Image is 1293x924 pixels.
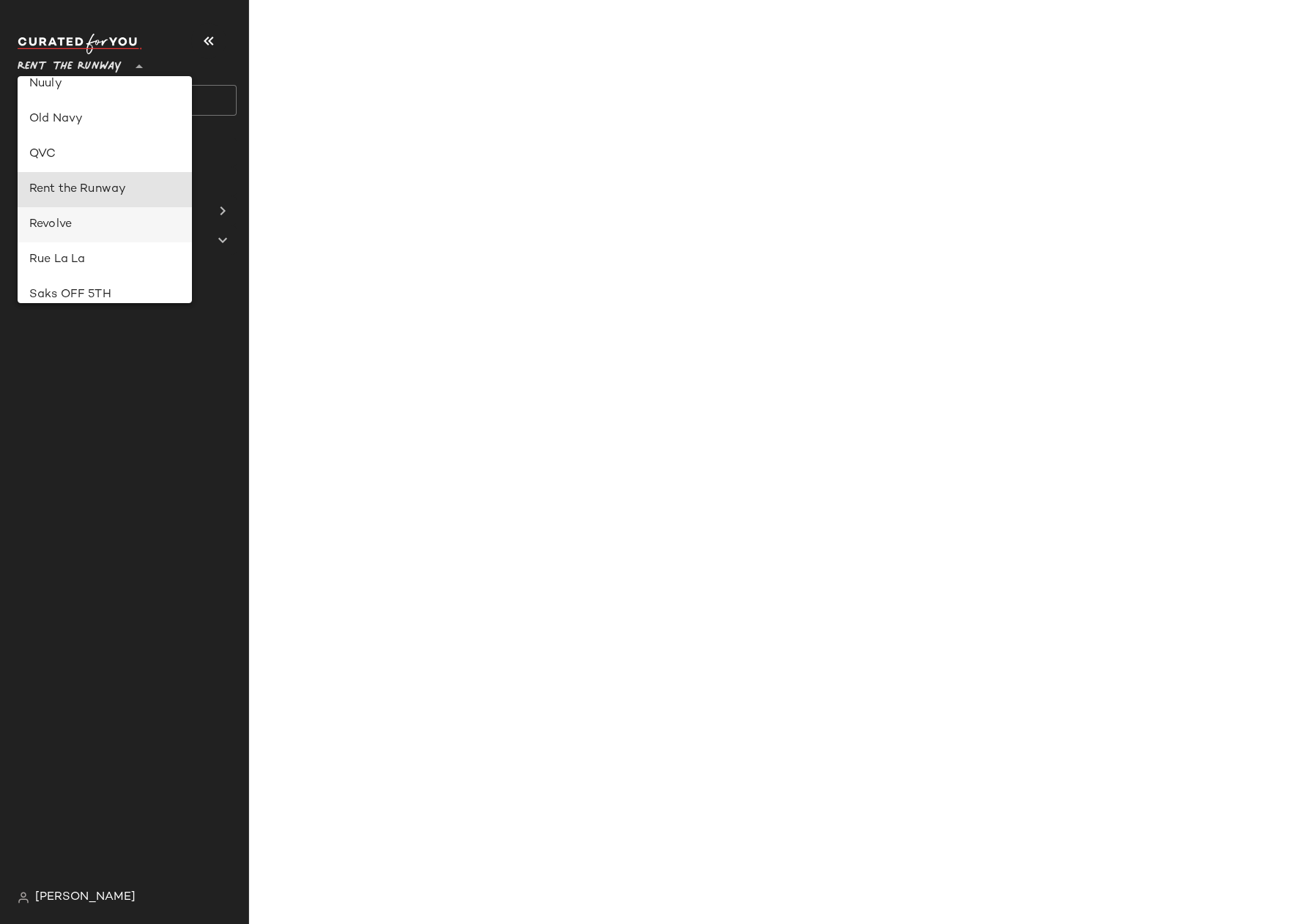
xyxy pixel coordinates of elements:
[18,76,192,303] div: undefined-list
[29,251,180,269] div: Rue La La
[29,146,180,163] div: QVC
[29,75,180,93] div: Nuuly
[29,216,180,234] div: Revolve
[35,889,136,906] span: [PERSON_NAME]
[29,111,180,128] div: Old Navy
[29,286,180,304] div: Saks OFF 5TH
[18,892,29,903] img: svg%3e
[29,181,180,198] div: Rent the Runway
[18,50,122,76] span: Rent the Runway
[18,34,142,54] img: cfy_white_logo.C9jOOHJF.svg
